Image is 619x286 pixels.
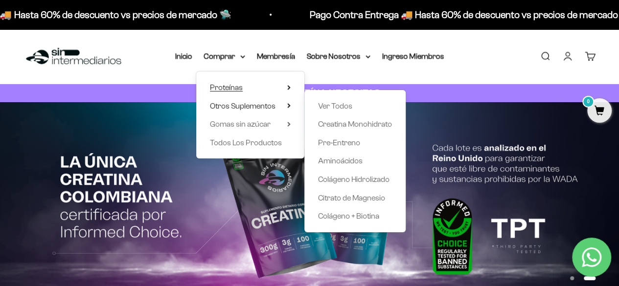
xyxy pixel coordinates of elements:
a: Ingreso Miembros [382,52,444,60]
a: Inicio [175,52,192,60]
span: Otros Suplementos [210,102,275,110]
a: Aminoácidos [318,154,392,167]
mark: 0 [582,96,594,108]
span: Proteínas [210,83,243,91]
summary: Otros Suplementos [210,100,291,112]
a: Creatina Monohidrato [318,118,392,131]
a: Colágeno Hidrolizado [318,173,392,186]
a: Colágeno + Biotina [318,210,392,222]
summary: Sobre Nosotros [307,50,370,63]
span: Todos Los Productos [210,138,282,147]
p: Pago Contra Entrega 🚚 Hasta 60% de descuento vs precios de mercado 🛸 [144,7,467,22]
summary: Comprar [204,50,245,63]
a: Todos Los Productos [210,136,291,149]
span: Colágeno + Biotina [318,212,379,220]
a: Ver Todos [318,100,392,112]
span: Creatina Monohidrato [318,120,392,128]
a: Citrato de Magnesio [318,192,392,204]
a: Membresía [257,52,295,60]
span: Pre-Entreno [318,138,360,147]
span: Gomas sin azúcar [210,120,271,128]
a: 0 [587,106,612,117]
a: Pre-Entreno [318,136,392,149]
span: Citrato de Magnesio [318,194,385,202]
span: Aminoácidos [318,156,363,165]
summary: Proteínas [210,81,291,94]
summary: Gomas sin azúcar [210,118,291,131]
span: Colágeno Hidrolizado [318,175,390,183]
span: Ver Todos [318,102,352,110]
